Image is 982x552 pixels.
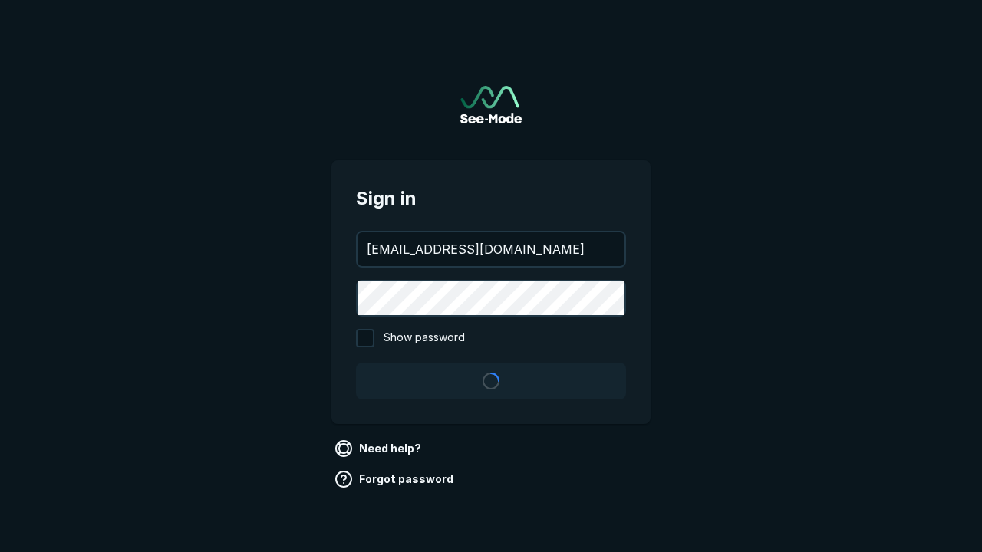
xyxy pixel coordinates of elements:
span: Sign in [356,185,626,212]
input: your@email.com [358,232,624,266]
a: Forgot password [331,467,460,491]
span: Show password [384,329,465,347]
a: Need help? [331,436,427,461]
img: See-Mode Logo [460,86,522,123]
a: Go to sign in [460,86,522,123]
